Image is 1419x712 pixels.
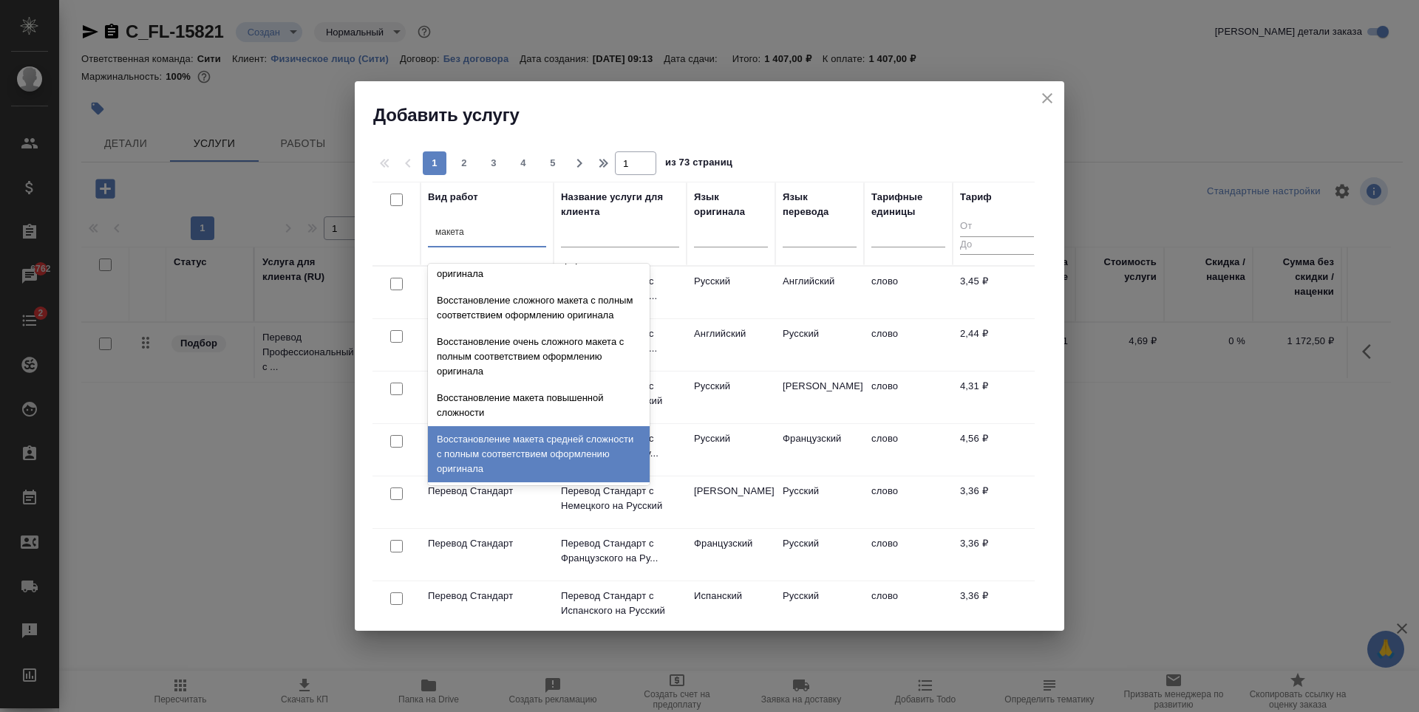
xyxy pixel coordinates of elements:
span: 5 [541,156,565,171]
div: Вид работ [428,190,478,205]
td: слово [864,581,953,633]
td: Русский [687,424,775,476]
div: Название услуги для клиента [561,190,679,219]
div: Язык перевода [783,190,857,219]
td: 3,36 ₽ [953,581,1041,633]
td: слово [864,267,953,318]
td: слово [864,372,953,423]
span: из 73 страниц [665,154,732,175]
td: Испанский [687,581,775,633]
td: 3,36 ₽ [953,476,1041,528]
td: Русский [687,372,775,423]
td: 3,36 ₽ [953,529,1041,581]
p: Перевод Стандарт с Немецкого на Русский [561,484,679,513]
div: Восстановление сложного макета с полным соответствием оформлению оригинала [428,287,650,329]
p: Перевод Стандарт [428,589,546,603]
h2: Добавить услугу [373,103,1064,127]
td: слово [864,476,953,528]
td: 2,44 ₽ [953,319,1041,371]
div: Восстановление макета средней сложности с полным соответствием оформлению оригинала [428,426,650,482]
td: Русский [775,529,864,581]
td: Английский [687,319,775,371]
td: Французский [687,529,775,581]
p: Перевод Стандарт с Французского на Ру... [561,536,679,566]
p: Перевод Стандарт [428,536,546,551]
div: Восстановление очень сложного макета с полным соответствием оформлению оригинала [428,329,650,385]
td: Русский [775,581,864,633]
td: Русский [775,476,864,528]
button: 4 [511,151,535,175]
td: [PERSON_NAME] [775,372,864,423]
td: слово [864,529,953,581]
input: До [960,236,1034,255]
p: Перевод Стандарт [428,484,546,499]
span: 3 [482,156,506,171]
td: слово [864,424,953,476]
td: 3,45 ₽ [953,267,1041,318]
td: Французский [775,424,864,476]
p: Перевод Стандарт с Испанского на Русский [561,589,679,618]
button: 5 [541,151,565,175]
button: 2 [452,151,476,175]
span: 2 [452,156,476,171]
td: Английский [775,267,864,318]
td: 4,56 ₽ [953,424,1041,476]
button: close [1036,87,1058,109]
td: слово [864,319,953,371]
span: 4 [511,156,535,171]
div: Тариф [960,190,992,205]
td: [PERSON_NAME] [687,476,775,528]
td: Русский [687,267,775,318]
div: Тарифные единицы [871,190,945,219]
div: Язык оригинала [694,190,768,219]
td: Русский [775,319,864,371]
button: 3 [482,151,506,175]
div: Восстановление макета повышенной сложности [428,385,650,426]
input: От [960,218,1034,236]
td: 4,31 ₽ [953,372,1041,423]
